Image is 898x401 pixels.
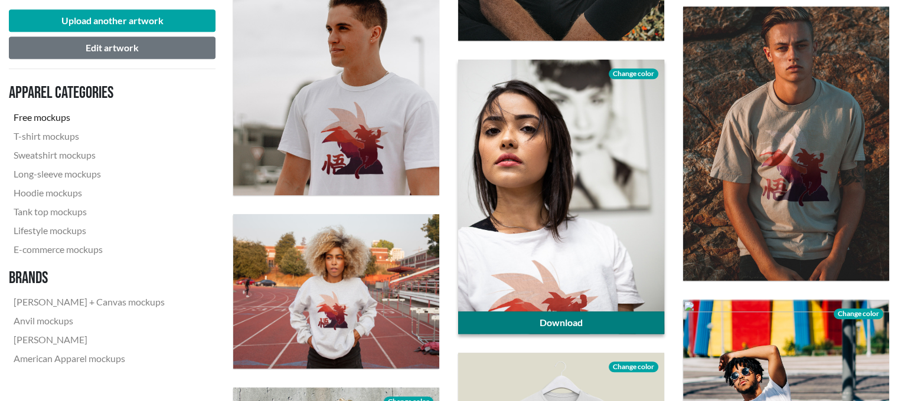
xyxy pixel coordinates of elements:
[9,349,169,368] a: American Apparel mockups
[9,37,215,59] button: Edit artwork
[9,311,169,330] a: Anvil mockups
[458,311,664,334] a: Download
[834,308,883,319] span: Change color
[609,68,658,79] span: Change color
[9,127,169,146] a: T-shirt mockups
[9,108,169,127] a: Free mockups
[609,361,658,372] span: Change color
[9,9,215,32] button: Upload another artwork
[9,268,169,288] h3: Brands
[9,83,169,103] h3: Apparel categories
[9,202,169,221] a: Tank top mockups
[9,330,169,349] a: [PERSON_NAME]
[9,146,169,165] a: Sweatshirt mockups
[9,165,169,183] a: Long-sleeve mockups
[9,240,169,259] a: E-commerce mockups
[9,292,169,311] a: [PERSON_NAME] + Canvas mockups
[9,183,169,202] a: Hoodie mockups
[9,221,169,240] a: Lifestyle mockups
